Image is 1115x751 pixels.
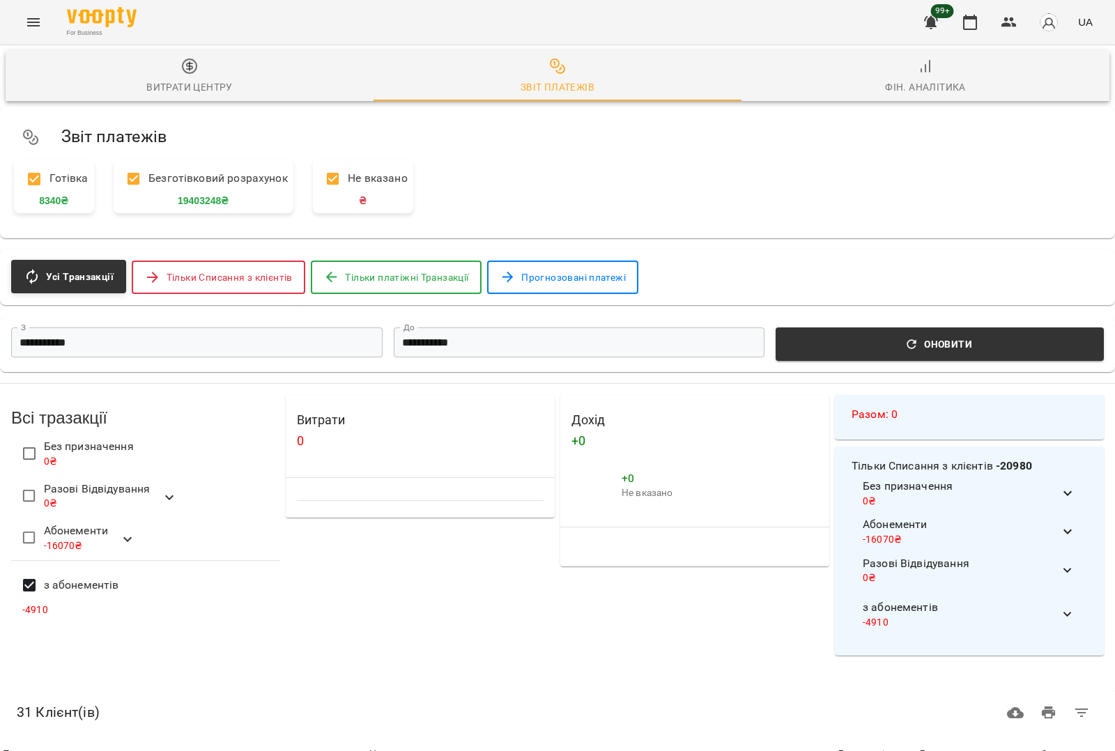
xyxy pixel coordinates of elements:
p: Готівка [20,164,89,194]
span: Тільки платіжні Транзакції [345,269,468,286]
span: Без призначення [863,478,1059,495]
span: Прогнозовані платежі [521,269,626,286]
span: For Business [67,29,137,38]
span: Разові Відвідування [863,555,1059,572]
span: 0 ₴ [863,572,876,583]
div: Витрати центру [146,79,233,95]
button: Оновити [776,327,1104,361]
button: Друк [1032,696,1066,729]
span: з абонементів [44,577,119,594]
div: Звіт платежів [521,79,594,95]
span: 0 ₴ [44,497,57,509]
p: Не вказано [318,164,408,194]
span: - 4910 [863,617,889,628]
button: Усі Транзакції [11,260,126,293]
h4: Витрати [297,413,544,427]
img: avatar_s.png [1039,13,1059,32]
p: Безготівковий розрахунок [119,164,288,194]
button: UA [1072,9,1098,35]
div: Фін. Аналітика [885,79,966,95]
button: Тільки платіжні Транзакції [311,261,482,294]
h4: Разом : 0 [852,406,1087,423]
b: -20980 [996,459,1032,472]
span: Без призначення [44,438,134,455]
span: 19403248 ₴ [178,194,229,208]
button: Фільтр [1065,696,1098,729]
h5: Звіт платежів [61,126,1093,148]
span: + 0 [622,472,634,485]
span: - 4910 [22,604,48,615]
button: Menu [17,6,50,39]
img: Voopty Logo [67,7,137,27]
span: Абонементи [863,516,1059,533]
span: Тільки Списання з клієнтів [167,269,293,286]
button: Завантажити CSV [999,696,1032,729]
span: Усі Транзакції [46,268,114,285]
span: Оновити [784,336,1095,353]
span: ₴ [359,194,367,208]
h4: Тільки Списання з клієнтів [852,458,1087,474]
h4: 0 [297,434,544,448]
span: Абонементи [44,522,108,539]
h4: + 0 [571,434,818,448]
span: з абонементів [863,599,1059,616]
span: 99+ [931,4,954,18]
span: 0 ₴ [44,456,57,467]
h6: 31 Клієнт(ів) [17,702,549,723]
span: 0 ₴ [863,495,876,506]
p: Не вказано [622,486,807,500]
h3: Всі тразакції [11,409,280,427]
h4: Дохід [571,413,818,427]
span: -16070 ₴ [44,540,83,551]
span: 8340 ₴ [39,194,68,208]
span: Разові Відвідування [44,481,151,497]
button: Прогнозовані платежі [487,261,638,294]
span: UA [1078,15,1093,29]
button: Тільки Списання з клієнтів [132,261,305,294]
span: -16070 ₴ [863,534,902,545]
